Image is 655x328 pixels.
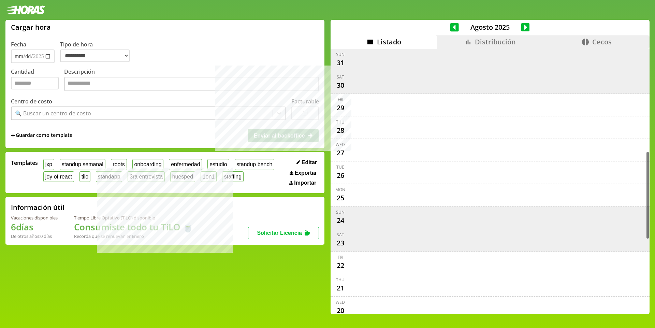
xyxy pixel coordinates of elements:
[335,238,346,248] div: 23
[11,98,52,105] label: Centro de costo
[60,41,135,63] label: Tipo de hora
[201,171,217,182] button: 1on1
[336,209,345,215] div: Sun
[60,49,130,62] select: Tipo de hora
[335,215,346,226] div: 24
[335,57,346,68] div: 31
[43,171,74,182] button: joy of react
[335,305,346,316] div: 20
[294,159,319,166] button: Editar
[335,102,346,113] div: 29
[291,98,319,105] label: Facturable
[169,159,202,170] button: enfermedad
[222,171,244,182] button: staffing
[335,80,346,91] div: 30
[338,97,343,102] div: Fri
[74,233,193,239] div: Recordá que se renuevan en
[592,37,612,46] span: Cecos
[475,37,516,46] span: Distribución
[64,68,319,93] label: Descripción
[302,159,317,166] span: Editar
[96,171,122,182] button: standapp
[337,74,344,80] div: Sat
[11,68,64,93] label: Cantidad
[128,171,165,182] button: 3ra entrevista
[336,119,345,125] div: Thu
[459,23,521,32] span: Agosto 2025
[335,147,346,158] div: 27
[74,215,193,221] div: Tiempo Libre Optativo (TiLO) disponible
[248,227,319,239] button: Solicitar Licencia
[336,277,345,283] div: Thu
[294,180,316,186] span: Importar
[11,203,64,212] h2: Información útil
[336,52,345,57] div: Sun
[335,187,345,192] div: Mon
[132,159,164,170] button: onboarding
[336,142,345,147] div: Wed
[11,132,15,139] span: +
[11,77,59,89] input: Cantidad
[170,171,195,182] button: huesped
[64,77,319,91] textarea: Descripción
[336,299,345,305] div: Wed
[15,110,91,117] div: 🔍 Buscar un centro de costo
[335,170,346,181] div: 26
[377,37,401,46] span: Listado
[207,159,229,170] button: estudio
[335,283,346,294] div: 21
[43,159,54,170] button: jxp
[337,232,344,238] div: Sat
[331,49,650,313] div: scrollable content
[111,159,127,170] button: roots
[335,192,346,203] div: 25
[335,125,346,136] div: 28
[5,5,45,14] img: logotipo
[11,159,38,167] span: Templates
[11,23,51,32] h1: Cargar hora
[294,170,317,176] span: Exportar
[11,132,72,139] span: +Guardar como template
[11,221,58,233] h1: 6 días
[336,164,344,170] div: Tue
[288,170,319,176] button: Exportar
[338,254,343,260] div: Fri
[235,159,275,170] button: standup bench
[132,233,144,239] b: Enero
[257,230,302,236] span: Solicitar Licencia
[11,41,26,48] label: Fecha
[79,171,90,182] button: tilo
[335,260,346,271] div: 22
[74,221,193,233] h1: Consumiste todo tu TiLO 🍵
[11,215,58,221] div: Vacaciones disponibles
[60,159,105,170] button: standup semanal
[11,233,58,239] div: De otros años: 0 días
